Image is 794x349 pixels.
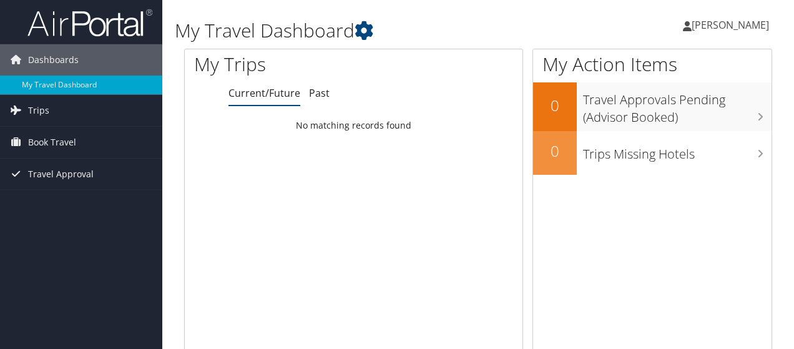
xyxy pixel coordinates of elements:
[583,139,772,163] h3: Trips Missing Hotels
[533,82,772,130] a: 0Travel Approvals Pending (Advisor Booked)
[533,95,577,116] h2: 0
[533,140,577,162] h2: 0
[27,8,152,37] img: airportal-logo.png
[309,86,330,100] a: Past
[533,51,772,77] h1: My Action Items
[194,51,373,77] h1: My Trips
[28,159,94,190] span: Travel Approval
[28,44,79,76] span: Dashboards
[185,114,522,137] td: No matching records found
[583,85,772,126] h3: Travel Approvals Pending (Advisor Booked)
[175,17,579,44] h1: My Travel Dashboard
[533,131,772,175] a: 0Trips Missing Hotels
[683,6,782,44] a: [PERSON_NAME]
[28,127,76,158] span: Book Travel
[28,95,49,126] span: Trips
[228,86,300,100] a: Current/Future
[692,18,769,32] span: [PERSON_NAME]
